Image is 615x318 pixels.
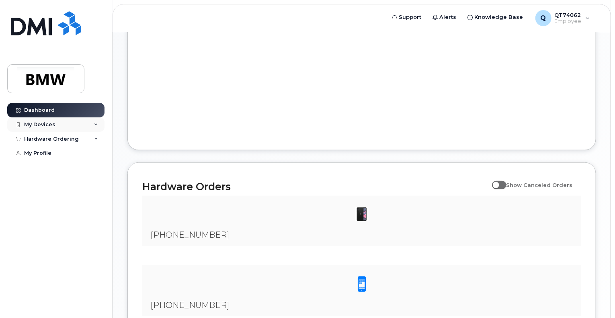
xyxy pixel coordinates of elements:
span: Show Canceled Orders [506,182,573,188]
span: Support [399,13,422,21]
span: Alerts [440,13,457,21]
input: Show Canceled Orders [492,177,498,184]
img: iPhone_11.jpg [354,206,370,222]
span: Q [541,13,546,23]
span: Employee [555,18,582,25]
a: Alerts [427,9,462,25]
h2: Hardware Orders [142,181,488,193]
span: [PHONE_NUMBER] [150,230,229,240]
iframe: Messenger Launcher [580,283,609,312]
a: Support [387,9,427,25]
span: QT74062 [555,12,582,18]
span: Knowledge Base [475,13,523,21]
a: Knowledge Base [462,9,529,25]
div: QT74062 [530,10,596,26]
span: [PHONE_NUMBER] [150,300,229,310]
